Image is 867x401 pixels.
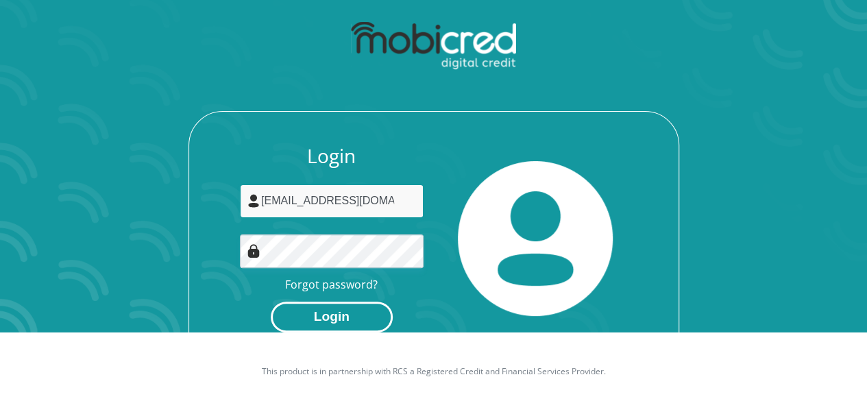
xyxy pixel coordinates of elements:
h3: Login [240,145,424,168]
p: This product is in partnership with RCS a Registered Credit and Financial Services Provider. [53,365,814,378]
img: mobicred logo [351,22,516,70]
a: Forgot password? [285,277,378,292]
button: Login [271,302,393,332]
img: Image [247,244,260,258]
img: user-icon image [247,194,260,208]
input: Username [240,184,424,218]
